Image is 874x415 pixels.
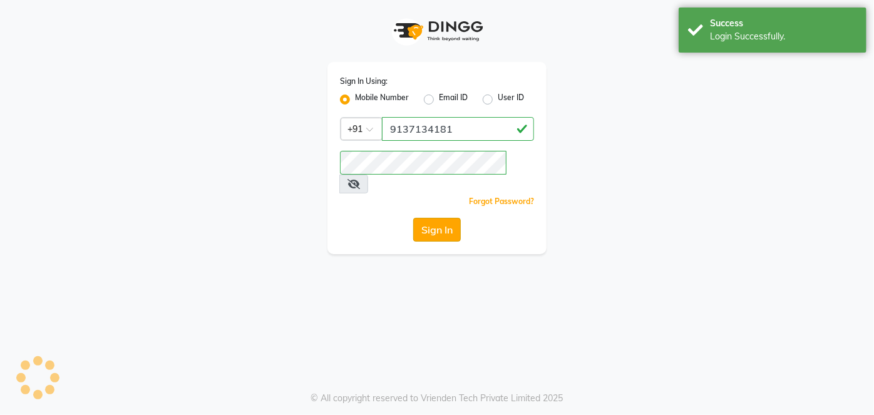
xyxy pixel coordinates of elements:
[498,92,524,107] label: User ID
[340,76,388,87] label: Sign In Using:
[413,218,461,242] button: Sign In
[355,92,409,107] label: Mobile Number
[469,197,534,206] a: Forgot Password?
[710,30,857,43] div: Login Successfully.
[382,117,534,141] input: Username
[710,17,857,30] div: Success
[439,92,468,107] label: Email ID
[340,151,506,175] input: Username
[387,13,487,49] img: logo1.svg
